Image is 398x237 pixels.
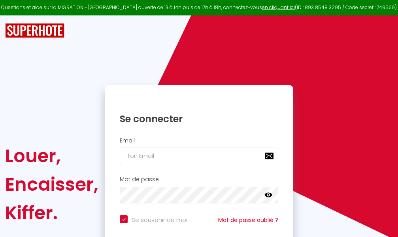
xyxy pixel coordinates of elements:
div: Encaisser, [5,170,98,199]
input: Ton Email [120,148,278,164]
div: Kiffer. [5,199,98,227]
h2: Mot de passe [120,176,278,183]
h2: Email [120,137,278,144]
a: Mot de passe oublié ? [218,216,278,224]
h1: Se connecter [120,113,278,125]
a: en cliquant ici [262,4,295,11]
img: SuperHote logo [5,23,64,38]
div: Louer, [5,142,98,170]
